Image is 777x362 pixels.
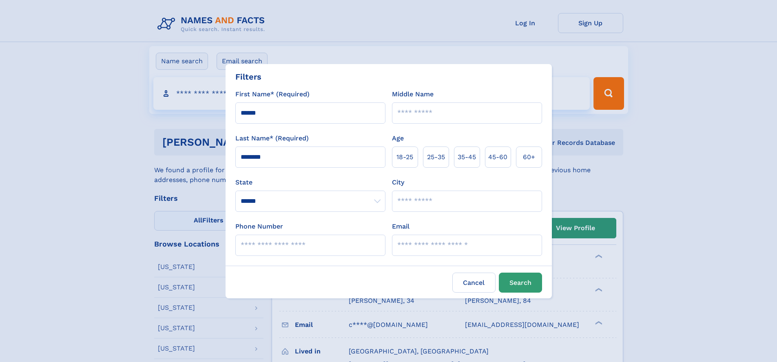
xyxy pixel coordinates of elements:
label: State [235,178,385,187]
label: Cancel [452,273,496,293]
div: Filters [235,71,261,83]
span: 60+ [523,152,535,162]
label: Age [392,133,404,143]
label: Email [392,222,410,231]
span: 18‑25 [396,152,413,162]
label: Middle Name [392,89,434,99]
span: 35‑45 [458,152,476,162]
label: Last Name* (Required) [235,133,309,143]
label: Phone Number [235,222,283,231]
span: 25‑35 [427,152,445,162]
label: City [392,178,404,187]
label: First Name* (Required) [235,89,310,99]
span: 45‑60 [488,152,507,162]
button: Search [499,273,542,293]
